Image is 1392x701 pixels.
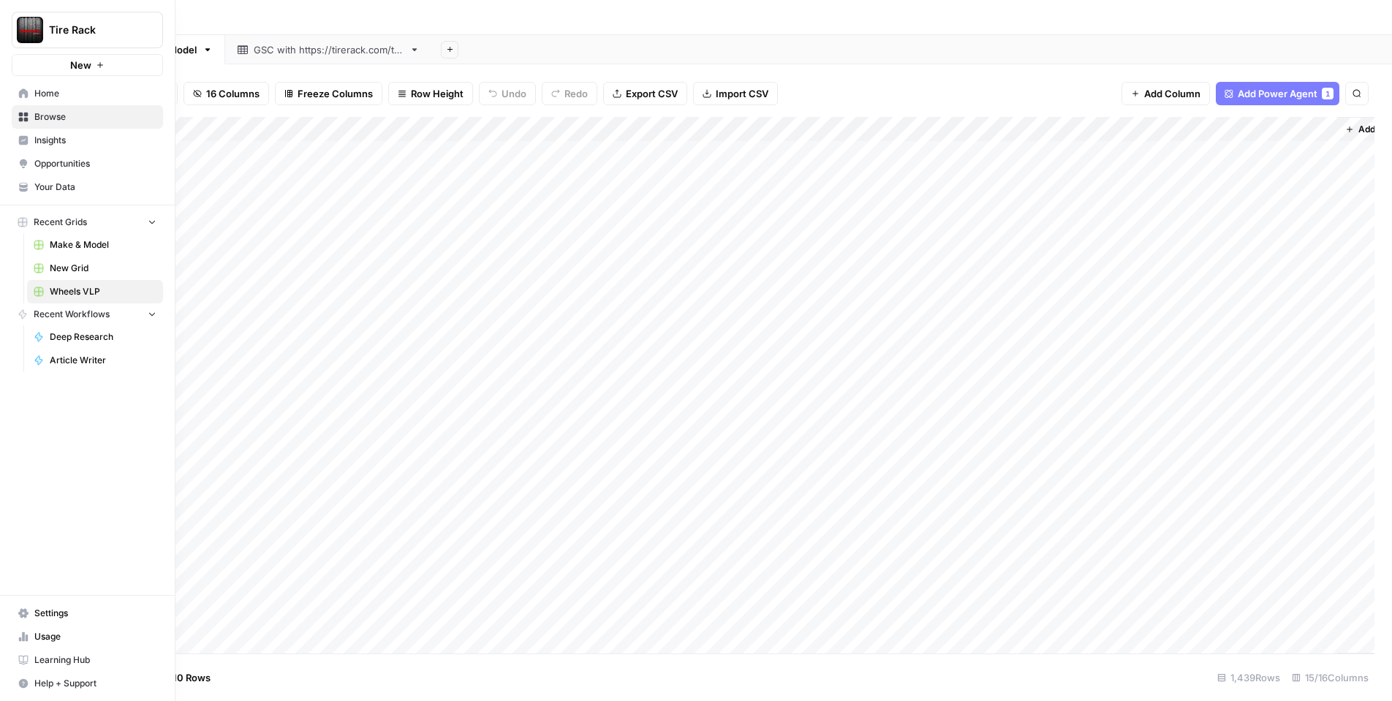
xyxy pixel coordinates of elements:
[50,354,156,367] span: Article Writer
[34,630,156,643] span: Usage
[716,86,768,101] span: Import CSV
[34,134,156,147] span: Insights
[34,653,156,667] span: Learning Hub
[603,82,687,105] button: Export CSV
[34,157,156,170] span: Opportunities
[206,86,260,101] span: 16 Columns
[34,677,156,690] span: Help + Support
[34,181,156,194] span: Your Data
[12,175,163,199] a: Your Data
[542,82,597,105] button: Redo
[564,86,588,101] span: Redo
[388,82,473,105] button: Row Height
[34,216,87,229] span: Recent Grids
[27,325,163,349] a: Deep Research
[1325,88,1330,99] span: 1
[12,129,163,152] a: Insights
[298,86,373,101] span: Freeze Columns
[27,233,163,257] a: Make & Model
[626,86,678,101] span: Export CSV
[27,349,163,372] a: Article Writer
[12,105,163,129] a: Browse
[12,12,163,48] button: Workspace: Tire Rack
[502,86,526,101] span: Undo
[275,82,382,105] button: Freeze Columns
[49,23,137,37] span: Tire Rack
[1238,86,1317,101] span: Add Power Agent
[12,54,163,76] button: New
[1121,82,1210,105] button: Add Column
[12,648,163,672] a: Learning Hub
[1216,82,1339,105] button: Add Power Agent1
[693,82,778,105] button: Import CSV
[34,607,156,620] span: Settings
[70,58,91,72] span: New
[34,110,156,124] span: Browse
[50,262,156,275] span: New Grid
[27,257,163,280] a: New Grid
[50,330,156,344] span: Deep Research
[34,87,156,100] span: Home
[34,308,110,321] span: Recent Workflows
[12,82,163,105] a: Home
[12,625,163,648] a: Usage
[411,86,464,101] span: Row Height
[1144,86,1200,101] span: Add Column
[17,17,43,43] img: Tire Rack Logo
[479,82,536,105] button: Undo
[12,303,163,325] button: Recent Workflows
[1286,666,1374,689] div: 15/16 Columns
[1322,88,1334,99] div: 1
[12,672,163,695] button: Help + Support
[12,211,163,233] button: Recent Grids
[184,82,269,105] button: 16 Columns
[12,152,163,175] a: Opportunities
[50,285,156,298] span: Wheels VLP
[12,602,163,625] a: Settings
[152,670,211,685] span: Add 10 Rows
[254,42,404,57] div: GSC with [URL][DOMAIN_NAME]
[225,35,432,64] a: GSC with [URL][DOMAIN_NAME]
[27,280,163,303] a: Wheels VLP
[1211,666,1286,689] div: 1,439 Rows
[50,238,156,251] span: Make & Model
